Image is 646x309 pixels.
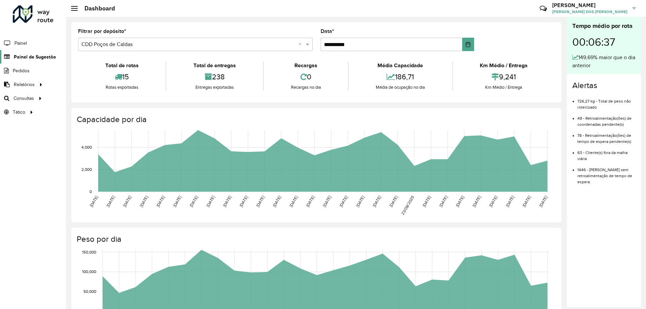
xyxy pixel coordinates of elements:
div: Média Capacidade [350,62,450,70]
div: Tempo médio por rota [572,22,636,31]
li: 78 - Retroalimentação(ões) de tempo de espera pendente(s) [577,127,636,145]
div: 186,71 [350,70,450,84]
h4: Alertas [572,81,636,90]
div: 00:06:37 [572,31,636,53]
text: [DATE] [155,195,165,208]
div: 149,69% maior que o dia anterior [572,53,636,70]
li: 726,27 kg - Total de peso não roteirizado [577,93,636,110]
text: 4,000 [81,145,92,149]
text: [DATE] [355,195,365,208]
a: Contato Rápido [536,1,550,16]
h2: Dashboard [78,5,115,12]
div: Média de ocupação no dia [350,84,450,91]
text: [DATE] [139,195,149,208]
text: [DATE] [472,195,481,208]
div: Recargas [265,62,346,70]
h4: Capacidade por dia [77,115,555,124]
text: [DATE] [322,195,332,208]
h4: Peso por dia [77,234,555,244]
button: Choose Date [462,38,474,51]
h3: [PERSON_NAME] [552,2,627,8]
div: 9,241 [455,70,553,84]
div: 238 [168,70,261,84]
li: 49 - Retroalimentação(ões) de coordenadas pendente(s) [577,110,636,127]
text: 100,000 [82,270,96,274]
label: Data [321,27,334,35]
text: [DATE] [206,195,215,208]
text: [DATE] [372,195,382,208]
li: 1446 - [PERSON_NAME] sem retroalimentação de tempo de espera [577,162,636,185]
span: Relatórios [14,81,35,88]
span: Clear all [298,40,304,48]
text: [DATE] [522,195,531,208]
text: [DATE] [488,195,498,208]
text: [DATE] [172,195,182,208]
span: Consultas [13,95,34,102]
text: [DATE] [189,195,199,208]
text: [DATE] [106,195,115,208]
text: 50,000 [83,289,96,294]
span: Painel de Sugestão [14,53,56,61]
text: [DATE] [239,195,248,208]
text: [DATE] [455,195,465,208]
div: Rotas exportadas [80,84,164,91]
li: 63 - Cliente(s) fora da malha viária [577,145,636,162]
text: [DATE] [222,195,232,208]
span: Painel [14,40,27,47]
text: [DATE] [505,195,515,208]
text: [DATE] [122,195,132,208]
span: Tático [13,109,25,116]
text: [DATE] [289,195,298,208]
text: [DATE] [538,195,548,208]
span: Pedidos [13,67,30,74]
text: 150,000 [82,250,96,254]
div: 0 [265,70,346,84]
text: [DATE] [272,195,282,208]
text: 23/08/2025 [400,195,415,216]
div: Total de entregas [168,62,261,70]
text: [DATE] [89,195,99,208]
label: Filtrar por depósito [78,27,126,35]
text: 0 [89,189,92,194]
text: [DATE] [305,195,315,208]
text: [DATE] [422,195,431,208]
div: Km Médio / Entrega [455,62,553,70]
div: Total de rotas [80,62,164,70]
span: [PERSON_NAME] DOS [PERSON_NAME] [552,9,627,15]
div: 15 [80,70,164,84]
text: [DATE] [338,195,348,208]
text: [DATE] [438,195,448,208]
text: 2,000 [81,167,92,171]
div: Entregas exportadas [168,84,261,91]
text: [DATE] [255,195,265,208]
div: Km Médio / Entrega [455,84,553,91]
div: Recargas no dia [265,84,346,91]
text: [DATE] [388,195,398,208]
